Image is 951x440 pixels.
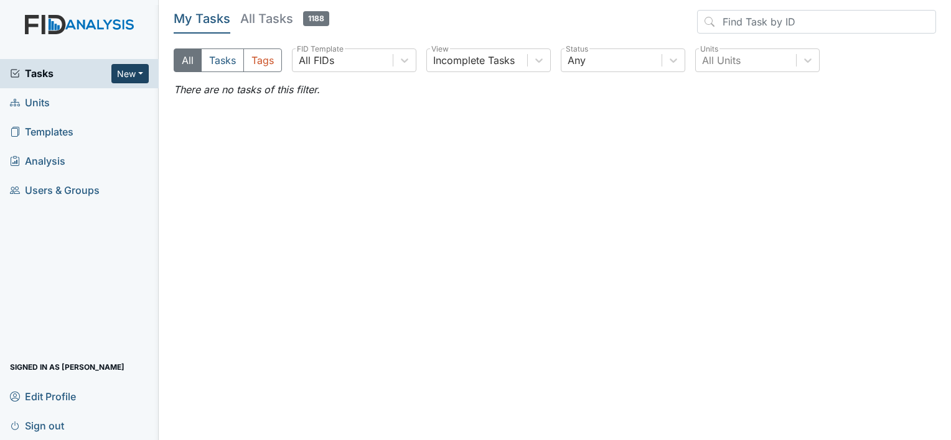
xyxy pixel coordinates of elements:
[240,10,329,27] h5: All Tasks
[568,53,586,68] div: Any
[10,93,50,112] span: Units
[303,11,329,26] span: 1188
[10,122,73,142] span: Templates
[243,48,282,72] button: Tags
[174,48,202,72] button: All
[174,83,320,96] em: There are no tasks of this filter.
[174,48,282,72] div: Type filter
[111,64,149,83] button: New
[10,181,100,200] span: Users & Groups
[702,53,741,68] div: All Units
[10,387,76,406] span: Edit Profile
[433,53,515,68] div: Incomplete Tasks
[10,66,111,81] a: Tasks
[10,416,64,435] span: Sign out
[10,152,65,171] span: Analysis
[697,10,936,34] input: Find Task by ID
[10,357,124,377] span: Signed in as [PERSON_NAME]
[201,48,244,72] button: Tasks
[299,53,334,68] div: All FIDs
[174,10,230,27] h5: My Tasks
